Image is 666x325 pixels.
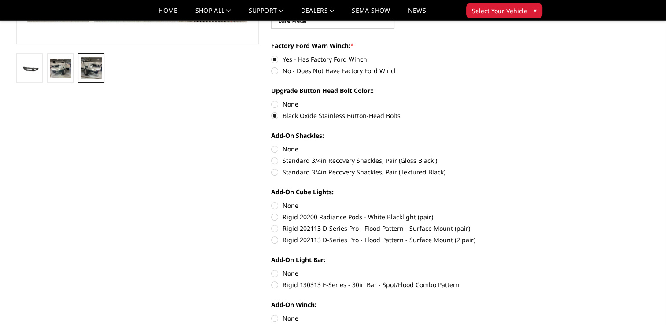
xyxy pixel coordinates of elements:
[158,7,177,20] a: Home
[249,7,283,20] a: Support
[271,280,514,289] label: Rigid 130313 E-Series - 30in Bar - Spot/Flood Combo Pattern
[271,255,514,264] label: Add-On Light Bar:
[271,41,514,50] label: Factory Ford Warn Winch:
[271,131,514,140] label: Add-On Shackles:
[271,55,514,64] label: Yes - Has Factory Ford Winch
[271,111,514,120] label: Black Oxide Stainless Button-Head Bolts
[50,59,71,77] img: 2023-2025 Ford F250-350-A2 Series-Base Front Bumper (winch mount)
[271,314,514,323] label: None
[408,7,426,20] a: News
[271,201,514,210] label: None
[271,144,514,154] label: None
[271,156,514,165] label: Standard 3/4in Recovery Shackles, Pair (Gloss Black )
[81,57,102,78] img: 2023-2025 Ford F250-350-A2 Series-Base Front Bumper (winch mount)
[352,7,390,20] a: SEMA Show
[271,300,514,309] label: Add-On Winch:
[301,7,335,20] a: Dealers
[19,63,40,74] img: 2023-2025 Ford F250-350-A2 Series-Base Front Bumper (winch mount)
[271,212,514,222] label: Rigid 20200 Radiance Pods - White Blacklight (pair)
[195,7,231,20] a: shop all
[271,269,514,278] label: None
[271,86,514,95] label: Upgrade Button Head Bolt Color::
[271,66,514,75] label: No - Does Not Have Factory Ford Winch
[534,6,537,15] span: ▾
[271,224,514,233] label: Rigid 202113 D-Series Pro - Flood Pattern - Surface Mount (pair)
[271,100,514,109] label: None
[472,6,527,15] span: Select Your Vehicle
[271,167,514,177] label: Standard 3/4in Recovery Shackles, Pair (Textured Black)
[271,187,514,196] label: Add-On Cube Lights:
[466,3,542,18] button: Select Your Vehicle
[271,235,514,244] label: Rigid 202113 D-Series Pro - Flood Pattern - Surface Mount (2 pair)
